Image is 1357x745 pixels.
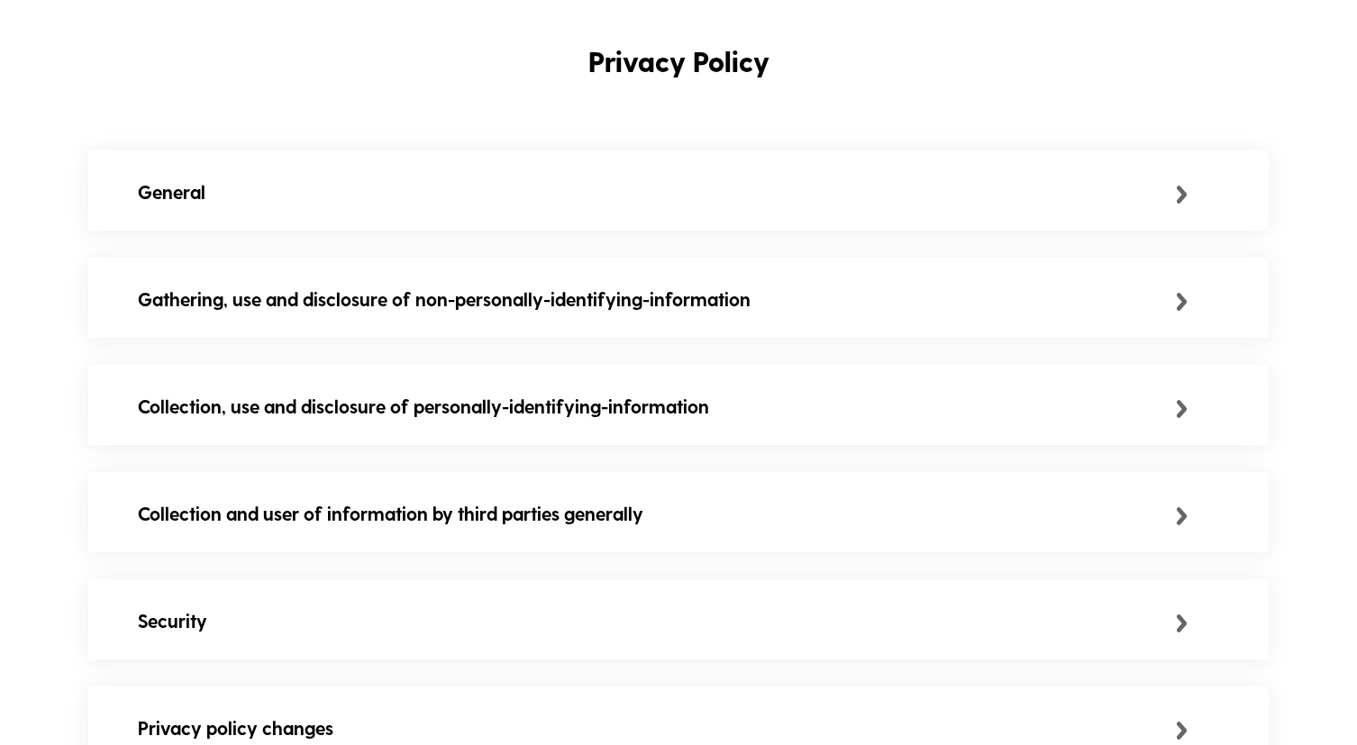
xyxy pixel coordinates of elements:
[138,392,1176,421] div: Collection, use and disclosure of personally-identifying-information
[1176,293,1188,311] img: small_arrow.svg
[138,499,1176,528] div: Collection and user of information by third parties generally
[138,713,1176,742] div: Privacy policy changes
[1176,507,1188,525] img: small_arrow.svg
[138,285,1176,313] div: Gathering, use and disclosure of non-personally-identifying-information
[1176,614,1188,632] img: small_arrow.svg
[1176,722,1188,740] img: small_arrow.svg
[138,606,1176,635] div: Security
[138,177,1176,206] div: General
[1176,186,1188,204] img: small_arrow.svg
[1176,400,1188,418] img: small_arrow.svg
